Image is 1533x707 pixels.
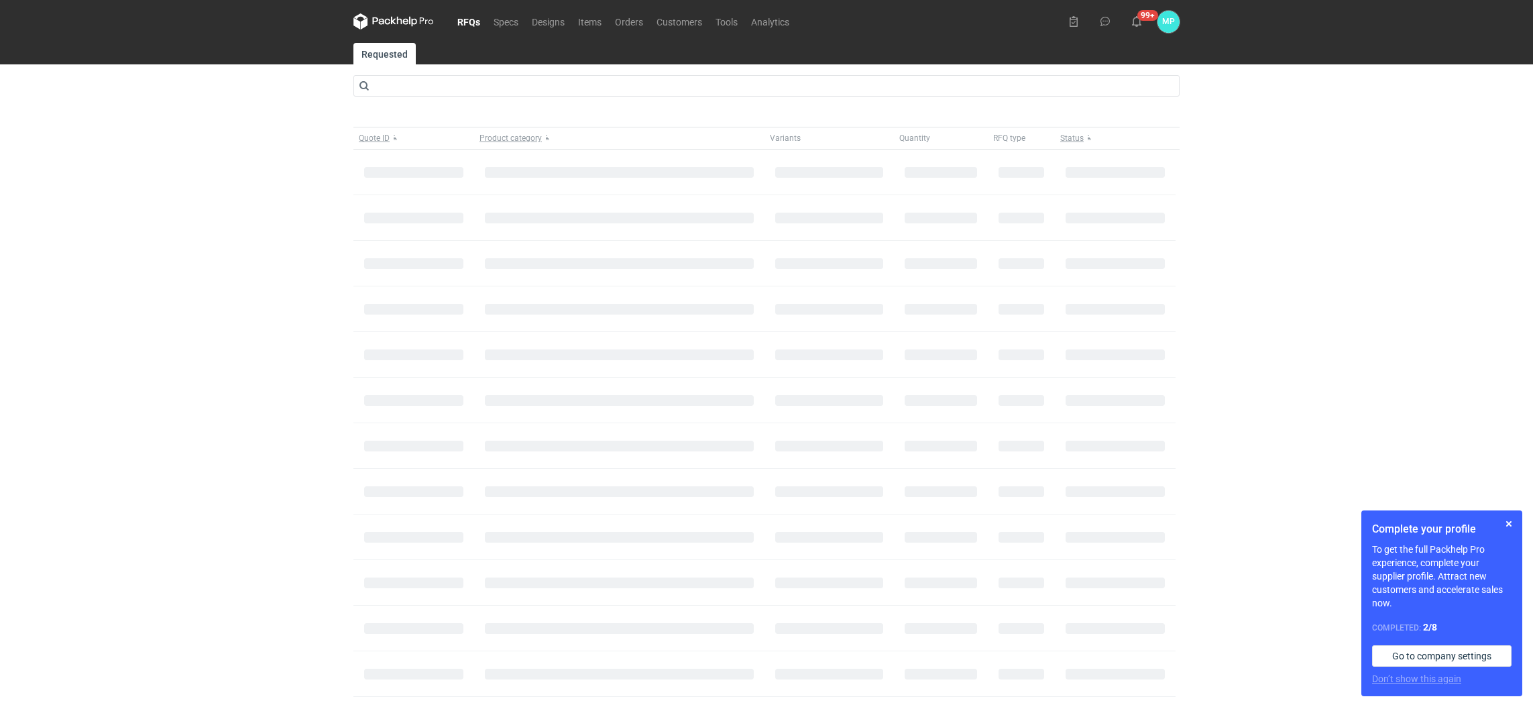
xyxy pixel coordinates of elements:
button: Status [1055,127,1176,149]
span: Quote ID [359,133,390,144]
div: Completed: [1372,620,1512,635]
a: Analytics [744,13,796,30]
button: Skip for now [1501,516,1517,532]
a: Specs [487,13,525,30]
strong: 2 / 8 [1423,622,1437,633]
a: RFQs [451,13,487,30]
a: Go to company settings [1372,645,1512,667]
span: Variants [770,133,801,144]
a: Tools [709,13,744,30]
span: RFQ type [993,133,1025,144]
a: Designs [525,13,571,30]
p: To get the full Packhelp Pro experience, complete your supplier profile. Attract new customers an... [1372,543,1512,610]
button: Product category [474,127,764,149]
span: Product category [479,133,542,144]
div: Martyna Paroń [1157,11,1180,33]
svg: Packhelp Pro [353,13,434,30]
span: Quantity [899,133,930,144]
a: Orders [608,13,650,30]
button: Quote ID [353,127,474,149]
h1: Complete your profile [1372,521,1512,537]
button: 99+ [1126,11,1147,32]
span: Status [1060,133,1084,144]
button: MP [1157,11,1180,33]
button: Don’t show this again [1372,672,1461,686]
a: Requested [353,43,416,64]
a: Items [571,13,608,30]
a: Customers [650,13,709,30]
